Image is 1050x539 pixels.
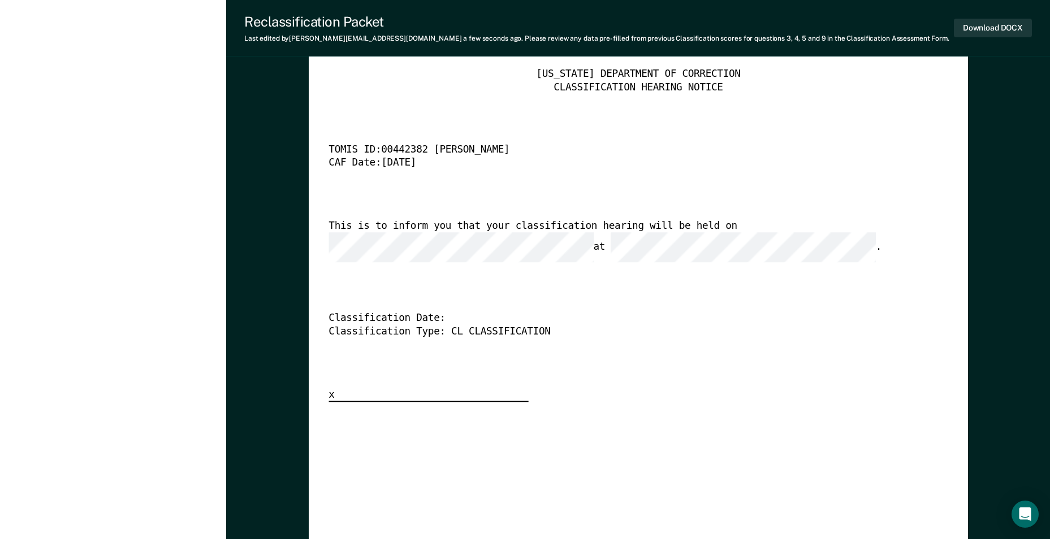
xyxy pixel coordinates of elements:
div: x [329,388,528,402]
button: Download DOCX [954,19,1032,37]
div: Open Intercom Messenger [1012,501,1039,528]
span: a few seconds ago [463,34,521,42]
div: Classification Type: CL CLASSIFICATION [329,325,917,338]
div: This is to inform you that your classification hearing will be held on at . [329,220,917,263]
div: CAF Date: [DATE] [329,157,917,170]
div: CLASSIFICATION HEARING NOTICE [329,81,948,94]
div: Reclassification Packet [244,14,949,30]
div: TOMIS ID: 00442382 [PERSON_NAME] [329,144,917,157]
div: Classification Date: [329,312,917,325]
div: [US_STATE] DEPARTMENT OF CORRECTION [329,68,948,81]
div: Last edited by [PERSON_NAME][EMAIL_ADDRESS][DOMAIN_NAME] . Please review any data pre-filled from... [244,34,949,42]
